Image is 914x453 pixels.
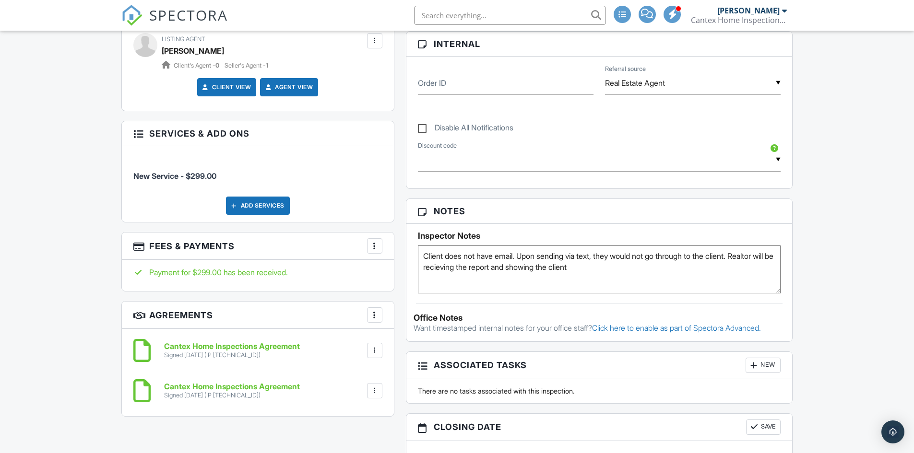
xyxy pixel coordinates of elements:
[122,121,394,146] h3: Services & Add ons
[162,44,224,58] a: [PERSON_NAME]
[162,35,205,43] span: Listing Agent
[164,351,300,359] div: Signed [DATE] (IP [TECHNICAL_ID])
[174,62,221,69] span: Client's Agent -
[164,383,300,391] h6: Cantex Home Inspections Agreement
[605,65,646,73] label: Referral source
[133,153,382,189] li: Service: New Service
[266,62,268,69] strong: 1
[746,358,781,373] div: New
[201,82,251,92] a: Client View
[164,342,300,359] a: Cantex Home Inspections Agreement Signed [DATE] (IP [TECHNICAL_ID])
[133,171,216,181] span: New Service - $299.00
[414,6,606,25] input: Search everything...
[881,420,904,443] div: Open Intercom Messenger
[164,342,300,351] h6: Cantex Home Inspections Agreement
[434,420,501,433] span: Closing date
[691,15,787,25] div: Cantex Home Inspections LLC
[418,123,513,135] label: Disable All Notifications
[418,231,781,241] h5: Inspector Notes
[122,232,394,260] h3: Fees & Payments
[164,392,300,399] div: Signed [DATE] (IP [TECHNICAL_ID])
[717,6,780,15] div: [PERSON_NAME]
[164,383,300,399] a: Cantex Home Inspections Agreement Signed [DATE] (IP [TECHNICAL_ID])
[225,62,268,69] span: Seller's Agent -
[592,323,761,333] a: Click here to enable as part of Spectora Advanced.
[414,323,785,333] p: Want timestamped internal notes for your office staff?
[746,419,781,435] button: Save
[406,32,793,57] h3: Internal
[149,5,228,25] span: SPECTORA
[121,13,228,33] a: SPECTORA
[418,141,457,150] label: Discount code
[121,5,142,26] img: The Best Home Inspection Software - Spectora
[215,62,219,69] strong: 0
[412,386,787,396] div: There are no tasks associated with this inspection.
[226,197,290,215] div: Add Services
[122,302,394,329] h3: Agreements
[418,78,446,88] label: Order ID
[133,267,382,278] div: Payment for $299.00 has been received.
[406,199,793,224] h3: Notes
[414,313,785,323] div: Office Notes
[263,82,313,92] a: Agent View
[434,359,527,372] span: Associated Tasks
